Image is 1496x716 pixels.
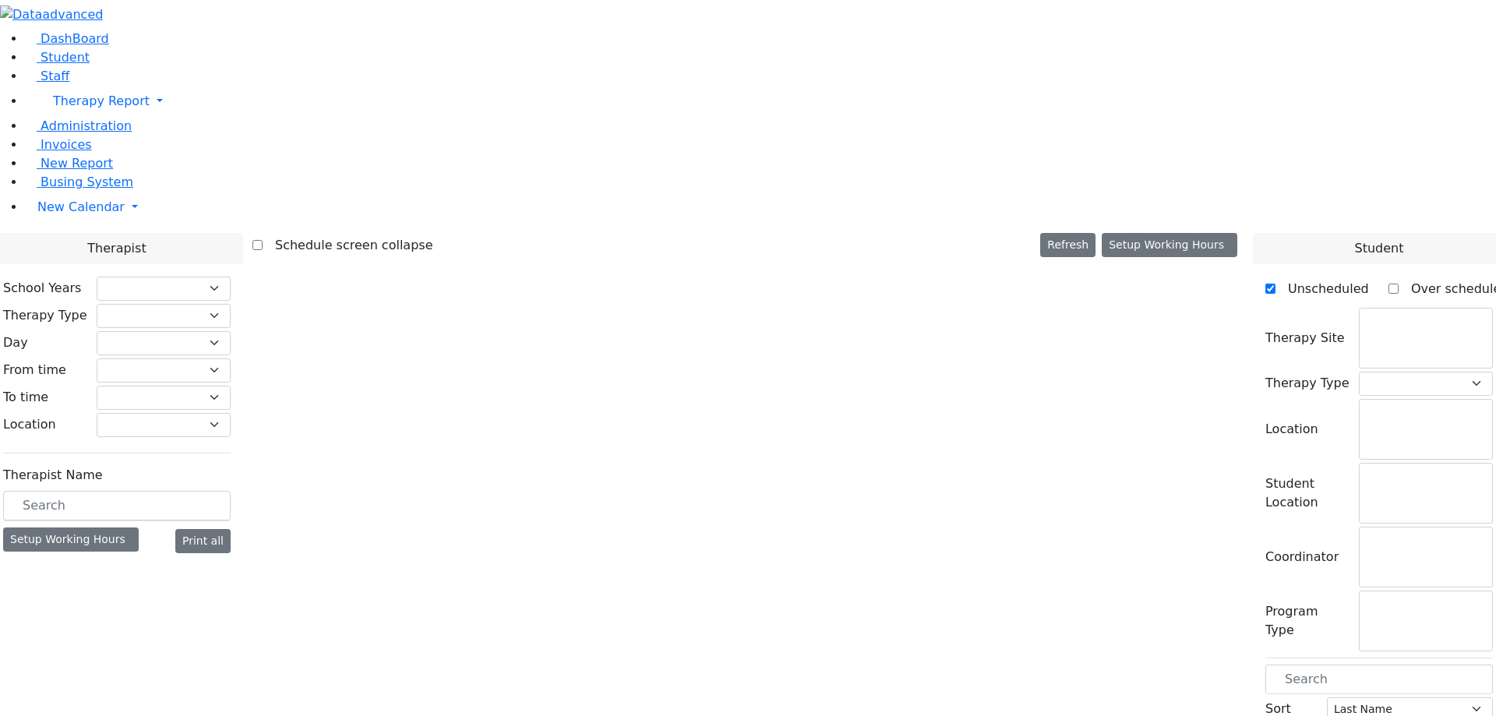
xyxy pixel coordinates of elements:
label: Coordinator [1265,548,1339,566]
a: Therapy Report [25,86,1496,117]
label: Therapy Type [3,306,87,325]
span: Administration [41,118,132,133]
span: Therapist [87,239,146,258]
label: Unscheduled [1275,277,1369,302]
span: Student [41,50,90,65]
label: From time [3,361,66,379]
span: DashBoard [41,31,109,46]
label: Therapist Name [3,466,103,485]
button: Setup Working Hours [1102,233,1237,257]
span: Invoices [41,137,92,152]
label: School Years [3,279,81,298]
div: Setup Working Hours [3,527,139,552]
a: Busing System [25,175,133,189]
button: Refresh [1040,233,1096,257]
button: Print all [175,529,231,553]
label: Therapy Type [1265,374,1350,393]
label: To time [3,388,48,407]
a: Administration [25,118,132,133]
a: DashBoard [25,31,109,46]
a: Invoices [25,137,92,152]
input: Search [3,491,231,520]
label: Student Location [1265,474,1350,512]
a: Staff [25,69,69,83]
span: Busing System [41,175,133,189]
a: New Calendar [25,192,1496,223]
label: Schedule screen collapse [263,233,433,258]
label: Day [3,333,28,352]
label: Therapy Site [1265,329,1345,347]
span: New Report [41,156,113,171]
a: Student [25,50,90,65]
a: New Report [25,156,113,171]
span: Staff [41,69,69,83]
span: Therapy Report [53,93,150,108]
label: Location [1265,420,1318,439]
label: Program Type [1265,602,1350,640]
span: New Calendar [37,199,125,214]
input: Search [1265,665,1493,694]
label: Location [3,415,56,434]
span: Student [1354,239,1403,258]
